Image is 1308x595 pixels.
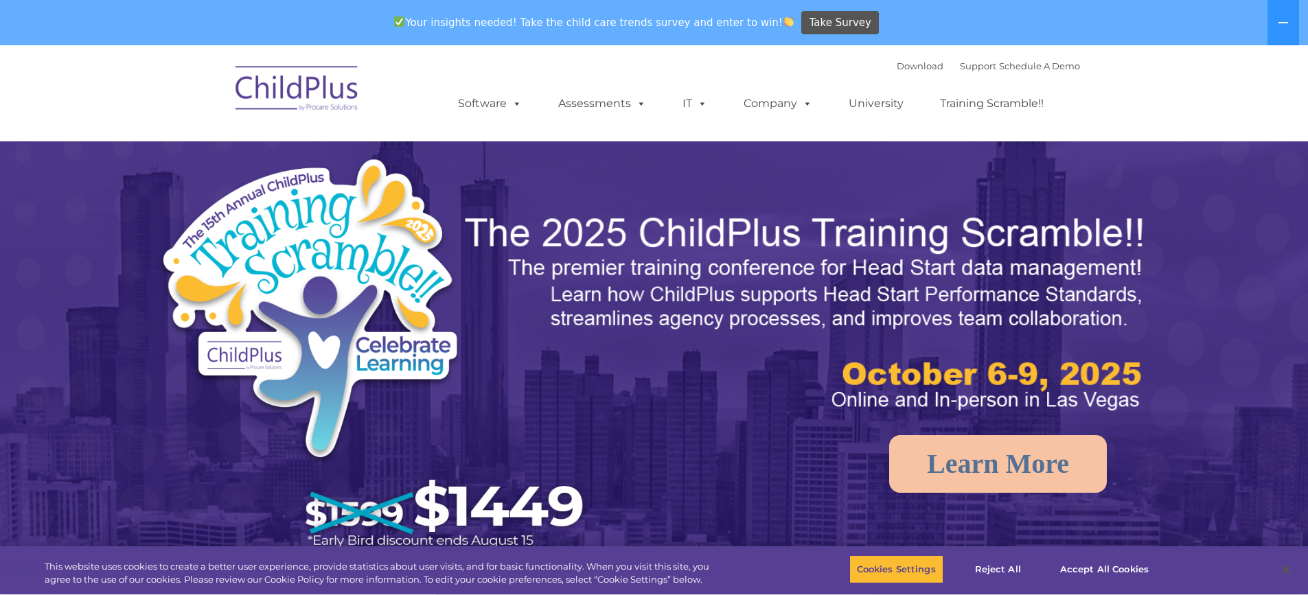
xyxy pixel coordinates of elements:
[730,90,826,117] a: Company
[801,11,879,35] a: Take Survey
[669,90,721,117] a: IT
[810,11,871,35] span: Take Survey
[389,9,800,36] span: Your insights needed! Take the child care trends survey and enter to win!
[849,555,943,584] button: Cookies Settings
[544,90,660,117] a: Assessments
[889,435,1107,493] a: Learn More
[926,90,1057,117] a: Training Scramble!!
[897,60,943,71] a: Download
[835,90,917,117] a: University
[1271,555,1301,585] button: Close
[191,147,249,157] span: Phone number
[960,60,996,71] a: Support
[897,60,1080,71] font: |
[999,60,1080,71] a: Schedule A Demo
[229,56,366,125] img: ChildPlus by Procare Solutions
[1053,555,1156,584] button: Accept All Cookies
[955,555,1041,584] button: Reject All
[444,90,536,117] a: Software
[394,16,404,27] img: ✅
[191,91,233,101] span: Last name
[783,16,794,27] img: 👏
[45,560,720,587] div: This website uses cookies to create a better user experience, provide statistics about user visit...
